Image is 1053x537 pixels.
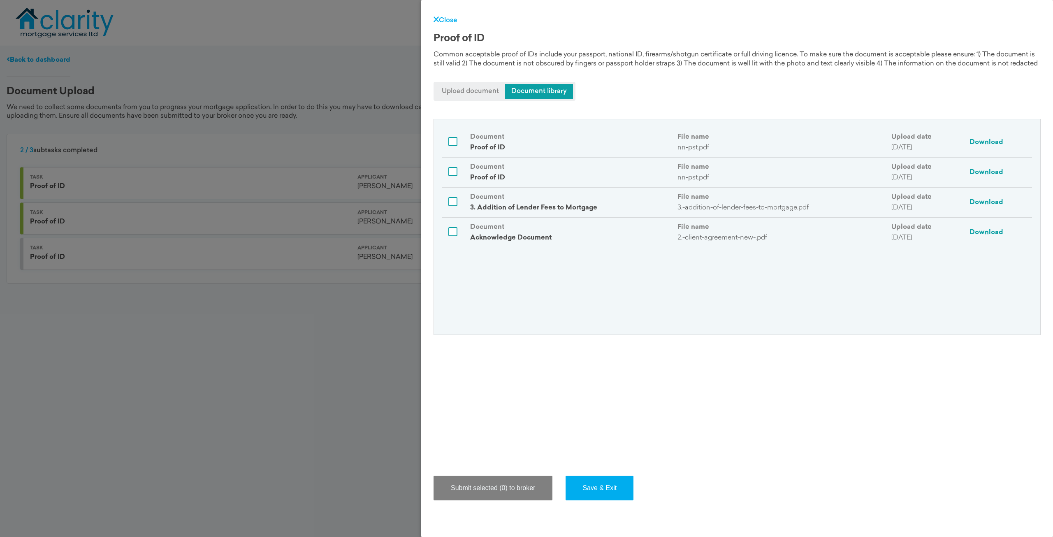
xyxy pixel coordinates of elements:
span: Upload document [436,84,505,99]
a: Download [970,199,1003,206]
h4: Document [470,194,665,205]
p: Acknowledge Document [470,235,665,241]
p: 3.-addition-of-lender-fees-to-mortgage.pdf [677,205,879,211]
div: Proof of ID [434,34,1041,44]
a: Download [970,139,1003,146]
button: Submit selected (0) to broker [434,476,552,500]
a: Close [434,17,457,24]
h4: Upload date [891,194,957,205]
h4: Upload date [891,164,957,174]
p: Proof of ID [470,174,665,181]
p: 3. Addition of Lender Fees to Mortgage [470,205,665,211]
a: Download [970,169,1003,176]
h4: Document [470,224,665,235]
p: [DATE] [891,174,957,181]
div: Common acceptable proof of IDs include your passport, national ID, firearms/shotgun certificate o... [434,50,1041,69]
h4: Upload date [891,134,957,144]
p: 2.-client-agreement-new-.pdf [677,235,879,241]
h4: File name [677,224,879,235]
h4: Document [470,164,665,174]
p: Proof of ID [470,144,665,151]
button: Save & Exit [566,476,633,500]
h4: Document [470,134,665,144]
p: [DATE] [891,144,957,151]
p: nn-pst.pdf [677,174,879,181]
p: nn-pst.pdf [677,144,879,151]
p: [DATE] [891,205,957,211]
h4: File name [677,194,879,205]
h4: Upload date [891,224,957,235]
span: Document library [505,84,573,99]
h4: File name [677,164,879,174]
a: Download [970,229,1003,236]
p: [DATE] [891,235,957,241]
h4: File name [677,134,879,144]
